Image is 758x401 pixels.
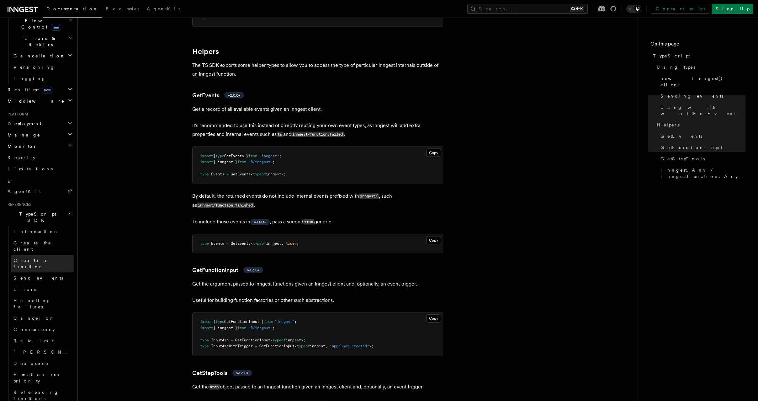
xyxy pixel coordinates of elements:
span: Manage [5,132,40,138]
span: Send events [13,275,63,281]
span: Helpers [657,122,680,128]
span: Events [211,241,224,245]
span: type [215,153,224,158]
span: v3.3.0+ [247,267,259,272]
a: Using types [654,61,745,73]
span: AgentKit [147,6,180,11]
a: Debounce [11,358,74,369]
span: Using with waitForEvent [660,104,745,117]
a: Helpers [654,119,745,131]
span: import [200,325,213,330]
span: { inngest } [213,159,237,164]
span: Handling failures [13,298,51,309]
span: GetEvents } [224,153,248,158]
span: Security [8,155,35,160]
span: >; [294,241,299,245]
span: References [5,202,31,207]
a: GetEventsv2.0.0+ [192,91,244,99]
button: Flow Controlnew [11,15,74,33]
span: Errors & Retries [11,35,68,48]
span: type [200,338,209,342]
span: Examples [106,6,139,11]
a: Documentation [43,2,102,18]
span: "@/inngest" [248,325,273,330]
span: GetFunctionInput [259,344,294,348]
a: Limitations [5,163,74,174]
span: Versioning [13,65,55,70]
span: InputArg [211,338,229,342]
span: from [237,325,246,330]
span: ; [273,159,275,164]
p: To include these events in , pass a second generic: [192,217,443,226]
a: Using with waitForEvent [658,102,745,119]
span: from [264,319,273,323]
a: GetFunctionInputv3.3.0+ [192,265,263,274]
span: "inngest" [259,153,279,158]
span: { [213,319,215,323]
span: Platform [5,112,28,117]
a: Contact sales [652,4,709,14]
button: TypeScript SDK [5,208,74,226]
span: "@/inngest" [248,159,273,164]
span: ; [279,153,281,158]
span: GetEvents [231,172,251,176]
a: Sign Up [712,4,753,14]
span: import [200,159,213,164]
a: Helpers [192,47,219,56]
span: Introduction [13,229,59,234]
span: Flow Control [11,18,69,30]
button: Copy [426,148,441,157]
code: inngest/function.finished [197,202,254,208]
span: AgentKit [8,189,41,194]
span: Rate limit [13,338,54,343]
h4: On this page [650,40,745,50]
span: Monitor [5,143,37,149]
kbd: Ctrl+K [570,6,584,12]
button: Manage [5,129,74,141]
a: new Inngest() client [658,73,745,90]
code: step [209,384,220,389]
a: AgentKit [143,2,184,17]
span: Referencing functions [13,390,59,401]
button: Middleware [5,95,74,107]
span: = [255,344,257,348]
span: type [200,241,209,245]
span: { inngest } [213,325,237,330]
span: { [213,153,215,158]
span: [PERSON_NAME] [13,350,105,355]
span: Create the client [13,240,51,252]
button: Toggle dark mode [626,5,641,13]
a: GetStepToolsv3.3.0+ [192,368,252,377]
span: InputArgWithTrigger [211,344,253,348]
a: Handling failures [11,295,74,313]
span: = [231,338,233,342]
button: Copy [426,314,441,322]
p: Useful for building function factories or other such abstractions. [192,296,443,304]
button: Search...Ctrl+K [467,4,588,14]
span: Cancellation [11,53,65,59]
span: TypeScript SDK [5,211,68,223]
span: v3.3.0+ [236,370,248,375]
span: inngest [266,241,281,245]
a: TypeScript [650,50,745,61]
code: true [303,219,314,224]
span: inngest>; [286,338,305,342]
span: < [251,241,253,245]
span: new [42,87,52,94]
span: , [281,241,284,245]
span: type [200,172,209,176]
span: Logging [13,76,46,81]
span: Function run priority [13,372,61,383]
span: typeof [253,172,266,176]
span: Middleware [5,98,65,104]
span: Cancel on [13,316,55,321]
span: type [200,344,209,348]
span: Using types [657,64,695,70]
p: Get a record of all available events given an Inngest client. [192,104,443,113]
code: ts [277,131,283,137]
a: Send events [11,272,74,284]
button: Errors & Retries [11,33,74,50]
a: Versioning [11,61,74,73]
button: Monitor [5,141,74,152]
span: import [200,319,213,323]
